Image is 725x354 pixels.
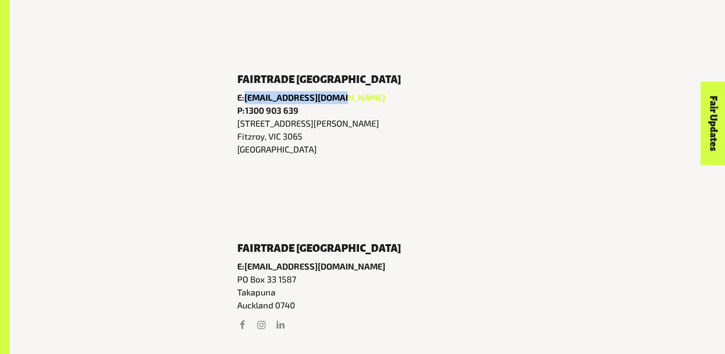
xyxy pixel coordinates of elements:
[245,105,299,116] a: 1300 903 639
[237,273,498,312] p: PO Box 33 1587 Takapuna Auckland 0740
[244,261,385,271] a: [EMAIL_ADDRESS][DOMAIN_NAME]
[237,117,498,156] p: [STREET_ADDRESS][PERSON_NAME] Fitzroy, VIC 3065 [GEOGRAPHIC_DATA]
[237,74,498,85] h6: Fairtrade [GEOGRAPHIC_DATA]
[237,91,498,104] p: E:
[237,260,498,273] p: E:
[256,319,267,330] a: Visit us on Instagram
[237,319,248,330] a: Visit us on Facebook
[237,104,498,117] p: P:
[276,319,286,330] a: Visit us on LinkedIn
[237,243,498,254] h6: Fairtrade [GEOGRAPHIC_DATA]
[244,92,385,103] a: [EMAIL_ADDRESS][DOMAIN_NAME]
